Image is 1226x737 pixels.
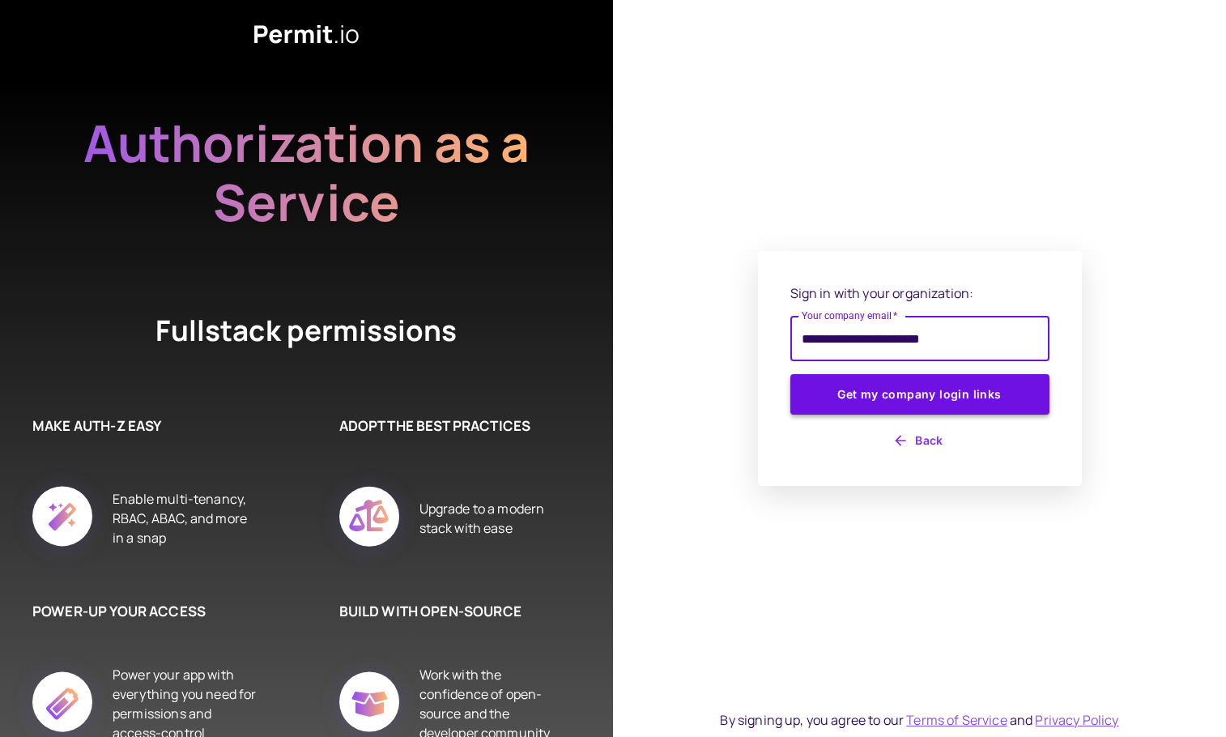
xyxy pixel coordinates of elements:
[113,468,258,569] div: Enable multi-tenancy, RBAC, ABAC, and more in a snap
[802,309,898,322] label: Your company email
[32,415,258,437] h6: MAKE AUTH-Z EASY
[32,601,258,622] h6: POWER-UP YOUR ACCESS
[339,415,565,437] h6: ADOPT THE BEST PRACTICES
[790,374,1049,415] button: Get my company login links
[720,710,1118,730] div: By signing up, you agree to our and
[339,601,565,622] h6: BUILD WITH OPEN-SOURCE
[906,711,1007,729] a: Terms of Service
[790,283,1049,303] p: Sign in with your organization:
[32,113,582,232] h2: Authorization as a Service
[790,428,1049,454] button: Back
[96,311,517,351] h4: Fullstack permissions
[419,468,565,569] div: Upgrade to a modern stack with ease
[1035,711,1118,729] a: Privacy Policy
